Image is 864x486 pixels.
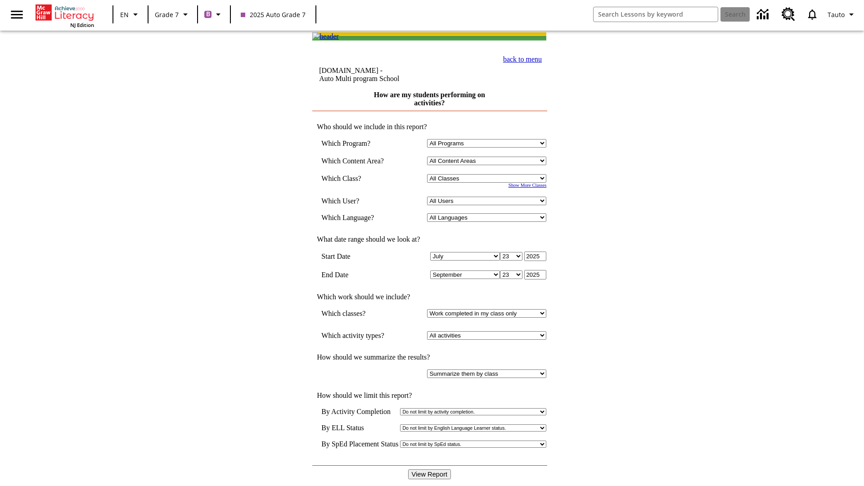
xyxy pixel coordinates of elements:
[408,469,451,479] input: View Report
[776,2,801,27] a: Resource Center, Will open in new tab
[321,252,397,261] td: Start Date
[321,309,397,318] td: Which classes?
[321,424,398,432] td: By ELL Status
[312,391,546,400] td: How should we limit this report?
[321,440,398,448] td: By SpEd Placement Status
[321,331,397,340] td: Which activity types?
[321,270,397,279] td: End Date
[151,6,194,22] button: Grade: Grade 7, Select a grade
[824,6,860,22] button: Profile/Settings
[120,10,129,19] span: EN
[321,174,397,183] td: Which Class?
[828,10,845,19] span: Tauto
[312,235,546,243] td: What date range should we look at?
[594,7,718,22] input: search field
[321,157,384,165] nobr: Which Content Area?
[319,67,456,83] td: [DOMAIN_NAME] -
[319,75,399,82] nobr: Auto Multi program School
[36,3,94,28] div: Home
[312,353,546,361] td: How should we summarize the results?
[312,123,546,131] td: Who should we include in this report?
[321,139,397,148] td: Which Program?
[751,2,776,27] a: Data Center
[4,1,30,28] button: Open side menu
[155,10,179,19] span: Grade 7
[508,183,547,188] a: Show More Classes
[201,6,227,22] button: Boost Class color is purple. Change class color
[503,55,542,63] a: back to menu
[312,32,339,40] img: header
[206,9,210,20] span: B
[321,197,397,205] td: Which User?
[374,91,485,107] a: How are my students performing on activities?
[312,293,546,301] td: Which work should we include?
[321,213,397,222] td: Which Language?
[801,3,824,26] a: Notifications
[70,22,94,28] span: NJ Edition
[321,408,398,416] td: By Activity Completion
[116,6,145,22] button: Language: EN, Select a language
[241,10,306,19] span: 2025 Auto Grade 7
